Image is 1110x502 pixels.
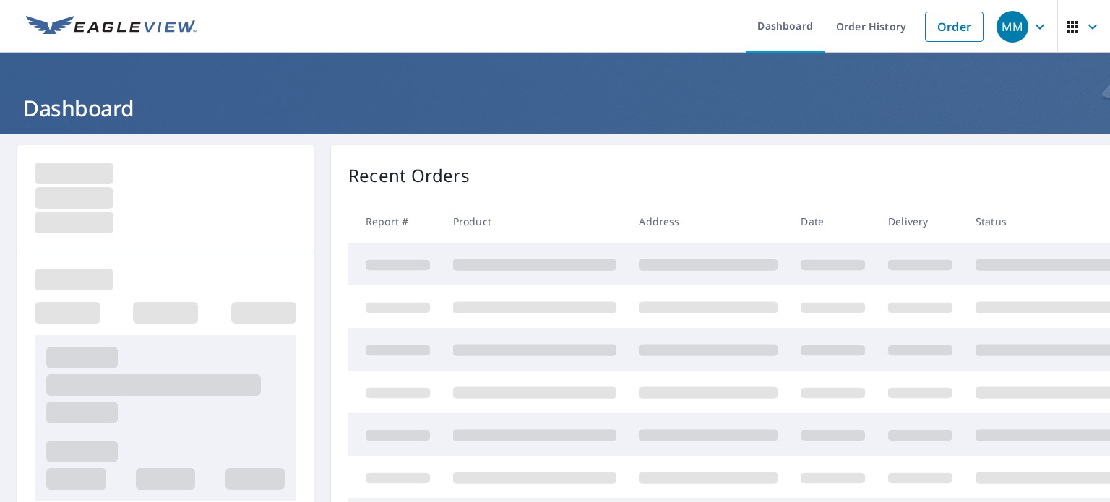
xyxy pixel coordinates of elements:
[26,16,197,38] img: EV Logo
[17,93,1093,123] h1: Dashboard
[925,12,984,42] a: Order
[997,11,1028,43] div: MM
[627,200,789,243] th: Address
[348,200,442,243] th: Report #
[877,200,964,243] th: Delivery
[348,163,470,189] p: Recent Orders
[442,200,628,243] th: Product
[789,200,877,243] th: Date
